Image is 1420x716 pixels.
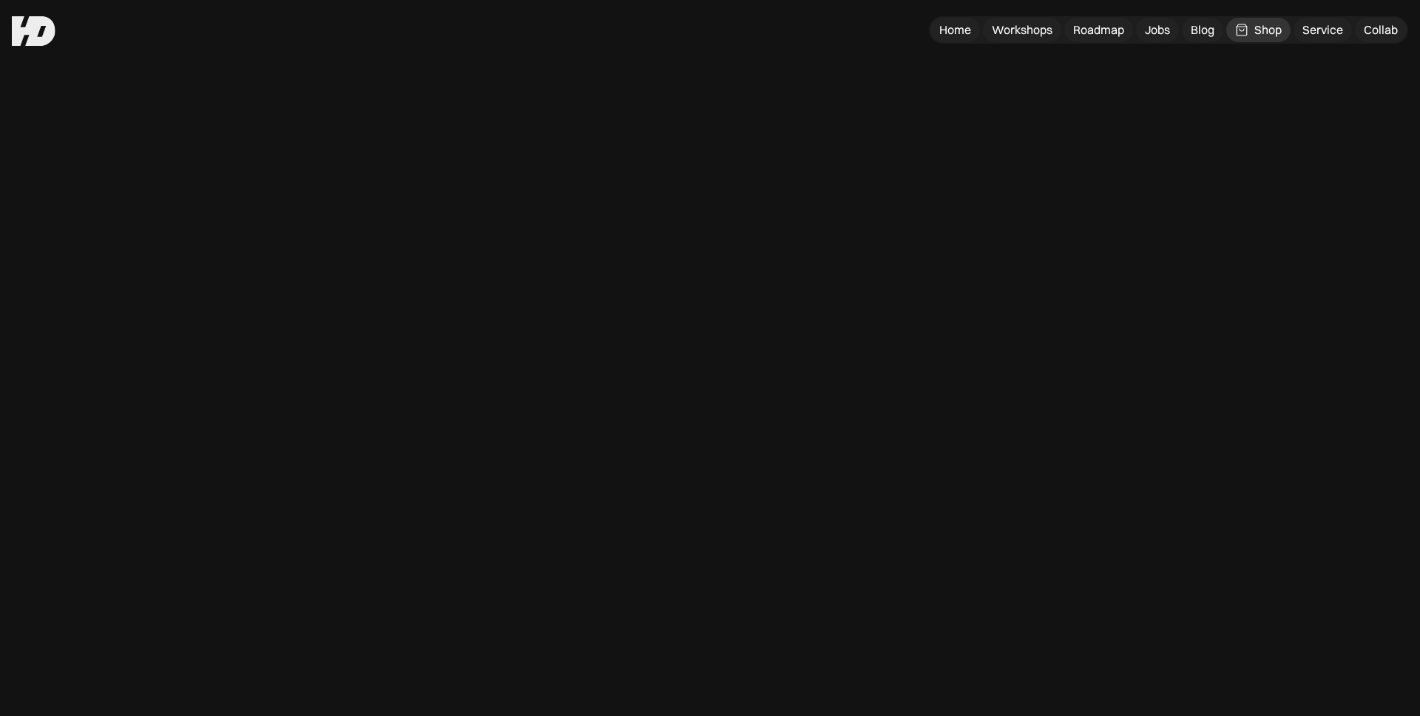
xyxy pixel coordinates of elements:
a: Shop [1226,18,1291,42]
a: Jobs [1136,18,1179,42]
div: Workshops [992,22,1052,38]
a: Collab [1355,18,1407,42]
div: Home [939,22,971,38]
a: Blog [1182,18,1223,42]
a: Workshops [983,18,1061,42]
a: Service [1294,18,1352,42]
div: Blog [1191,22,1214,38]
div: Jobs [1145,22,1170,38]
div: Service [1302,22,1343,38]
a: Home [930,18,980,42]
div: Roadmap [1073,22,1124,38]
a: Roadmap [1064,18,1133,42]
div: Collab [1364,22,1398,38]
div: Shop [1254,22,1282,38]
